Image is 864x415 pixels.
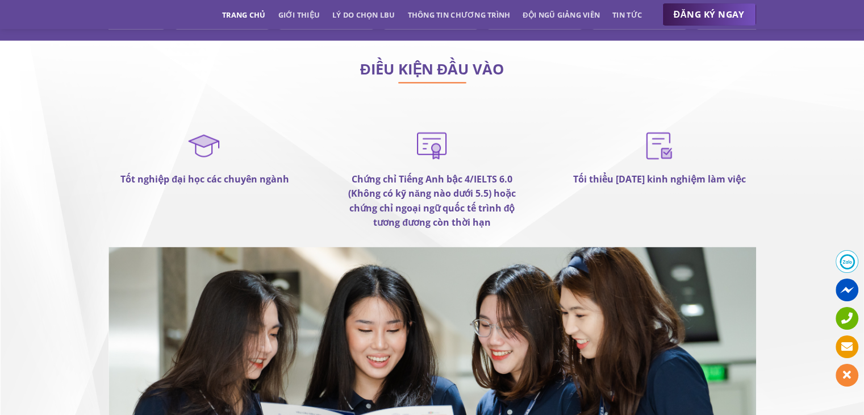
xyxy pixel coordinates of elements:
strong: Tốt nghiệp đại học các chuyên ngành [120,173,289,185]
a: ĐĂNG KÝ NGAY [662,3,756,26]
span: ĐĂNG KÝ NGAY [674,7,745,22]
h2: ĐIỀU KIỆN ĐẦU VÀO [108,64,756,75]
img: line-lbu.jpg [398,82,466,84]
a: Đội ngũ giảng viên [523,5,600,25]
strong: Chứng chỉ Tiếng Anh bậc 4/IELTS 6.0 (Không có kỹ năng nào dưới 5.5) hoặc chứng chỉ ngoại ngữ quốc... [348,173,516,229]
strong: Tối thiểu [DATE] kinh nghiệm làm việc [573,173,745,185]
a: Giới thiệu [278,5,320,25]
a: Trang chủ [222,5,265,25]
a: Thông tin chương trình [408,5,511,25]
a: Tin tức [612,5,642,25]
a: Lý do chọn LBU [332,5,395,25]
